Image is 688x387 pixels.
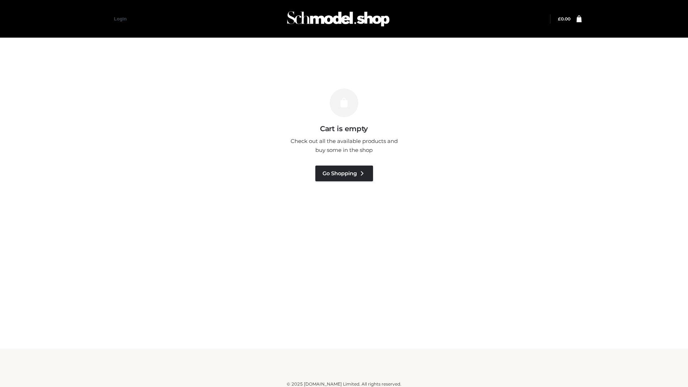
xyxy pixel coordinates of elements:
[123,124,565,133] h3: Cart is empty
[285,5,392,33] img: Schmodel Admin 964
[558,16,561,21] span: £
[558,16,570,21] a: £0.00
[315,166,373,181] a: Go Shopping
[114,16,126,21] a: Login
[558,16,570,21] bdi: 0.00
[287,137,401,155] p: Check out all the available products and buy some in the shop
